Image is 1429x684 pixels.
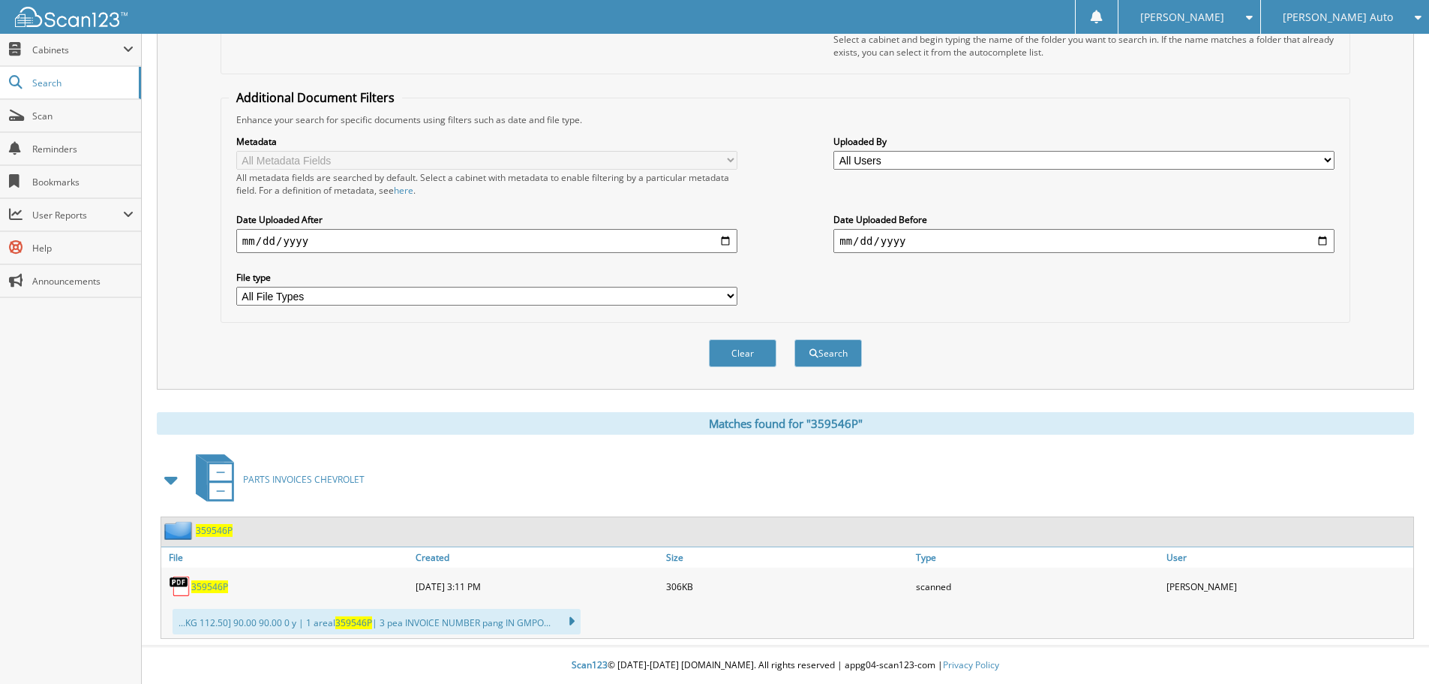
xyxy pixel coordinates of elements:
span: Announcements [32,275,134,288]
button: Clear [709,339,776,367]
span: [PERSON_NAME] [1140,13,1224,22]
legend: Additional Document Filters [229,89,402,106]
label: File type [236,271,737,284]
a: Type [912,547,1163,568]
div: [PERSON_NAME] [1163,571,1413,601]
img: folder2.png [164,521,196,540]
span: Search [32,77,131,89]
span: Cabinets [32,44,123,56]
div: Select a cabinet and begin typing the name of the folder you want to search in. If the name match... [833,33,1334,59]
span: Scan123 [572,658,608,671]
span: 359546P [335,616,372,629]
label: Date Uploaded After [236,213,737,226]
label: Metadata [236,135,737,148]
div: All metadata fields are searched by default. Select a cabinet with metadata to enable filtering b... [236,171,737,197]
div: [DATE] 3:11 PM [412,571,662,601]
a: 359546P [196,524,233,537]
span: Reminders [32,143,134,155]
img: scan123-logo-white.svg [15,7,128,27]
div: © [DATE]-[DATE] [DOMAIN_NAME]. All rights reserved | appg04-scan123-com | [142,647,1429,684]
div: ...KG 112.50] 90.00 90.00 0 y | 1 areal | 3 pea INVOICE NUMBER pang IN GMPO... [173,609,581,634]
div: 306KB [662,571,913,601]
label: Uploaded By [833,135,1334,148]
div: scanned [912,571,1163,601]
img: PDF.png [169,575,191,598]
span: Bookmarks [32,176,134,188]
span: [PERSON_NAME] Auto [1283,13,1393,22]
input: end [833,229,1334,253]
a: 359546P [191,580,228,593]
div: Matches found for "359546P" [157,412,1414,435]
span: User Reports [32,209,123,221]
a: Size [662,547,913,568]
a: File [161,547,412,568]
input: start [236,229,737,253]
span: Scan [32,110,134,122]
label: Date Uploaded Before [833,213,1334,226]
iframe: Chat Widget [1354,612,1429,684]
a: Privacy Policy [943,658,999,671]
a: User [1163,547,1413,568]
a: Created [412,547,662,568]
button: Search [794,339,862,367]
span: Help [32,242,134,255]
span: PARTS INVOICES CHEVROLET [243,473,365,486]
a: here [394,184,413,197]
a: PARTS INVOICES CHEVROLET [187,450,365,509]
div: Enhance your search for specific documents using filters such as date and file type. [229,113,1342,126]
